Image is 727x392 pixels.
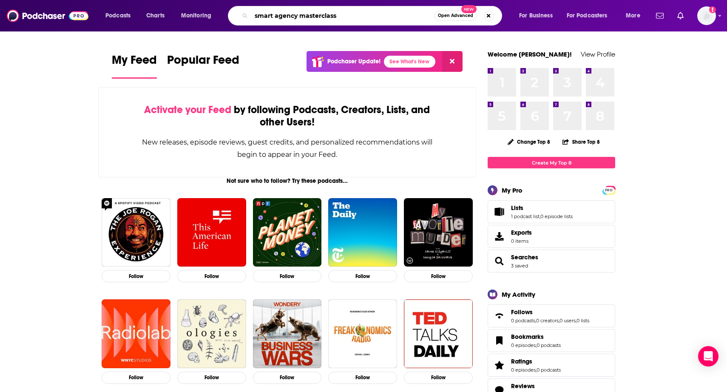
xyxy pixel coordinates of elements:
[102,372,170,384] button: Follow
[604,187,614,193] span: PRO
[141,104,433,128] div: by following Podcasts, Creators, Lists, and other Users!
[144,103,231,116] span: Activate your Feed
[404,372,473,384] button: Follow
[491,206,508,218] a: Lists
[535,318,536,324] span: ,
[491,255,508,267] a: Searches
[404,299,473,368] img: TED Talks Daily
[511,333,544,341] span: Bookmarks
[567,10,608,22] span: For Podcasters
[511,229,532,236] span: Exports
[328,198,397,267] img: The Daily
[503,136,555,147] button: Change Top 8
[511,358,561,365] a: Ratings
[511,204,573,212] a: Lists
[511,238,532,244] span: 0 items
[626,10,640,22] span: More
[236,6,510,26] div: Search podcasts, credits, & more...
[438,14,473,18] span: Open Advanced
[697,6,716,25] span: Logged in as notablypr
[674,9,687,23] a: Show notifications dropdown
[519,10,553,22] span: For Business
[511,318,535,324] a: 0 podcasts
[502,186,523,194] div: My Pro
[98,177,476,185] div: Not sure who to follow? Try these podcasts...
[251,9,434,23] input: Search podcasts, credits, & more...
[102,299,170,368] img: Radiolab
[177,270,246,282] button: Follow
[384,56,435,68] a: See What's New
[511,342,536,348] a: 0 episodes
[253,299,322,368] a: Business Wars
[697,6,716,25] img: User Profile
[511,367,536,373] a: 0 episodes
[511,308,533,316] span: Follows
[141,136,433,161] div: New releases, episode reviews, guest credits, and personalized recommendations will begin to appe...
[404,270,473,282] button: Follow
[253,270,322,282] button: Follow
[513,9,563,23] button: open menu
[537,367,561,373] a: 0 podcasts
[576,318,589,324] a: 0 lists
[167,53,239,72] span: Popular Feed
[511,204,523,212] span: Lists
[112,53,157,79] a: My Feed
[488,329,615,352] span: Bookmarks
[146,10,165,22] span: Charts
[328,299,397,368] img: Freakonomics Radio
[511,253,538,261] span: Searches
[581,50,615,58] a: View Profile
[502,290,535,298] div: My Activity
[540,213,573,219] a: 0 episode lists
[709,6,716,13] svg: Add a profile image
[488,157,615,168] a: Create My Top 8
[141,9,170,23] a: Charts
[327,58,381,65] p: Podchaser Update!
[491,310,508,322] a: Follows
[562,134,600,150] button: Share Top 8
[177,198,246,267] img: This American Life
[559,318,576,324] a: 0 users
[488,250,615,273] span: Searches
[511,358,532,365] span: Ratings
[105,10,131,22] span: Podcasts
[461,5,477,13] span: New
[698,346,718,366] div: Open Intercom Messenger
[620,9,651,23] button: open menu
[328,372,397,384] button: Follow
[177,372,246,384] button: Follow
[167,53,239,79] a: Popular Feed
[488,225,615,248] a: Exports
[491,230,508,242] span: Exports
[253,198,322,267] img: Planet Money
[102,270,170,282] button: Follow
[561,9,620,23] button: open menu
[511,333,561,341] a: Bookmarks
[177,299,246,368] img: Ologies with Alie Ward
[540,213,540,219] span: ,
[537,342,561,348] a: 0 podcasts
[488,354,615,377] span: Ratings
[175,9,222,23] button: open menu
[253,372,322,384] button: Follow
[697,6,716,25] button: Show profile menu
[511,263,528,269] a: 3 saved
[102,198,170,267] img: The Joe Rogan Experience
[491,359,508,371] a: Ratings
[328,270,397,282] button: Follow
[404,198,473,267] img: My Favorite Murder with Karen Kilgariff and Georgia Hardstark
[99,9,142,23] button: open menu
[511,382,535,390] span: Reviews
[653,9,667,23] a: Show notifications dropdown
